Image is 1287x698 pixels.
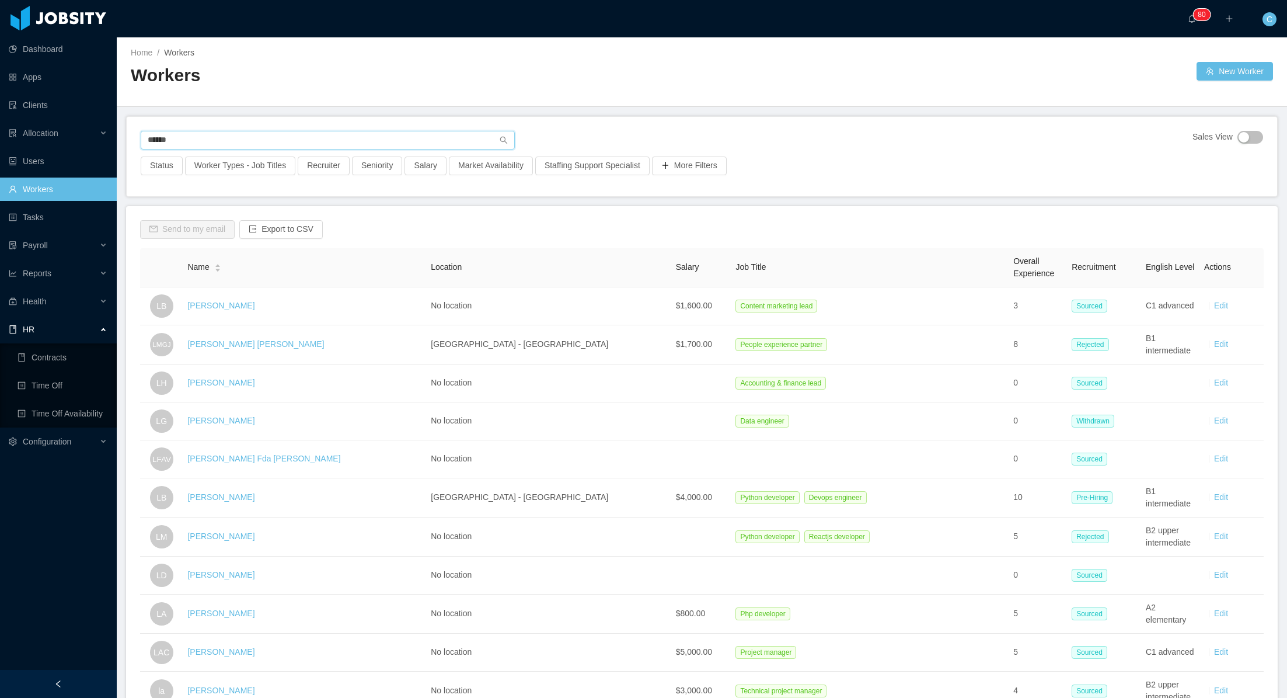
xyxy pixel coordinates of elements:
span: Sourced [1072,646,1107,659]
i: icon: search [500,136,508,144]
td: 0 [1009,402,1067,440]
td: No location [426,287,671,325]
td: [GEOGRAPHIC_DATA] - [GEOGRAPHIC_DATA] [426,325,671,364]
a: [PERSON_NAME] [187,647,254,657]
i: icon: setting [9,437,17,446]
td: B1 intermediate [1141,478,1199,518]
span: Project manager [735,646,796,659]
i: icon: book [9,325,17,334]
td: 5 [1009,634,1067,672]
span: Technical project manager [735,685,826,697]
span: Sourced [1072,300,1107,312]
span: Job Title [735,262,766,272]
span: Sourced [1072,377,1107,390]
p: 8 [1198,9,1202,20]
span: Php developer [735,607,790,620]
a: Edit [1214,339,1228,349]
span: $1,700.00 [676,339,712,349]
span: Reactjs developer [804,530,870,543]
span: Devops engineer [804,491,867,504]
td: C1 advanced [1141,634,1199,672]
a: [PERSON_NAME] [187,301,254,310]
h2: Workers [131,64,702,88]
a: Sourced [1072,454,1112,463]
td: 0 [1009,440,1067,478]
a: Pre-Hiring [1072,492,1117,502]
td: 0 [1009,364,1067,402]
td: No location [426,595,671,634]
a: icon: bookContracts [18,346,107,369]
span: LMGJ [152,335,170,355]
span: LA [156,602,166,626]
span: LAC [154,641,169,664]
button: Worker Types - Job Titles [185,157,295,175]
a: icon: profileTime Off Availability [18,402,107,425]
td: No location [426,634,671,672]
span: English Level [1146,262,1194,272]
td: 5 [1009,595,1067,634]
span: Configuration [23,437,71,446]
i: icon: caret-up [214,263,221,266]
a: icon: robotUsers [9,150,107,173]
a: Edit [1214,492,1228,502]
p: 0 [1202,9,1206,20]
a: [PERSON_NAME] [187,686,254,695]
button: Seniority [352,157,402,175]
span: Rejected [1072,530,1108,543]
button: Staffing Support Specialist [535,157,650,175]
a: Edit [1214,532,1228,541]
div: Sort [214,262,221,270]
button: Salary [404,157,447,175]
span: Sourced [1072,569,1107,582]
a: [PERSON_NAME] [187,492,254,502]
span: LD [156,564,167,587]
span: Python developer [735,491,799,504]
a: Edit [1214,686,1228,695]
span: Sourced [1072,453,1107,466]
a: Sourced [1072,686,1112,695]
td: B1 intermediate [1141,325,1199,364]
a: Home [131,48,152,57]
td: 3 [1009,287,1067,325]
span: Pre-Hiring [1072,491,1112,504]
a: Rejected [1072,532,1113,541]
span: Content marketing lead [735,300,817,312]
span: Reports [23,269,51,278]
span: Location [431,262,462,272]
span: Data engineer [735,415,789,428]
span: $1,600.00 [676,301,712,310]
td: No location [426,364,671,402]
a: [PERSON_NAME] Fda [PERSON_NAME] [187,454,340,463]
a: [PERSON_NAME] [187,609,254,618]
a: Sourced [1072,609,1112,618]
span: LB [156,486,166,509]
a: Edit [1214,301,1228,310]
a: Edit [1214,378,1228,387]
span: Withdrawn [1072,415,1114,428]
a: [PERSON_NAME] [187,378,254,387]
td: A2 elementary [1141,595,1199,634]
span: LM [156,525,167,548]
td: C1 advanced [1141,287,1199,325]
a: icon: profileTime Off [18,374,107,397]
i: icon: line-chart [9,269,17,277]
span: Payroll [23,241,48,250]
span: People experience partner [735,338,827,351]
a: [PERSON_NAME] [187,416,254,425]
a: [PERSON_NAME] [187,532,254,541]
span: Workers [164,48,194,57]
td: 8 [1009,325,1067,364]
span: Name [187,261,209,273]
i: icon: medicine-box [9,297,17,305]
button: icon: exportExport to CSV [239,220,323,239]
span: Overall Experience [1013,256,1054,278]
a: icon: pie-chartDashboard [9,37,107,61]
a: Sourced [1072,570,1112,579]
sup: 80 [1193,9,1210,20]
span: Sourced [1072,685,1107,697]
span: / [157,48,159,57]
i: icon: solution [9,129,17,137]
td: No location [426,440,671,478]
span: Sourced [1072,607,1107,620]
td: 5 [1009,518,1067,557]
